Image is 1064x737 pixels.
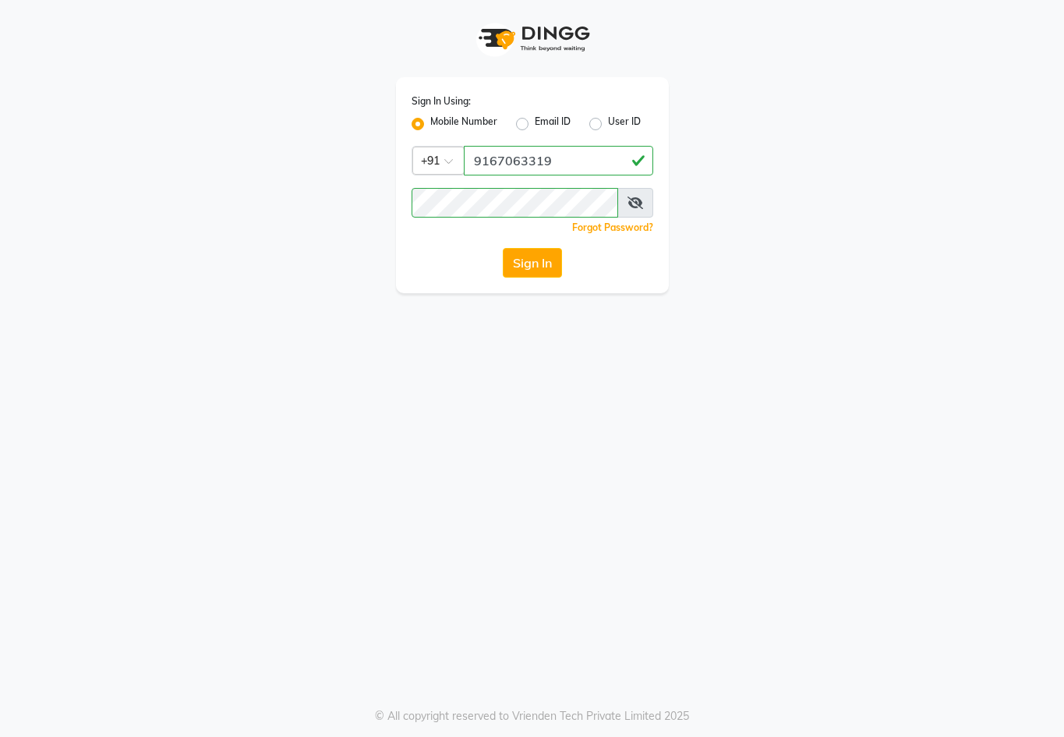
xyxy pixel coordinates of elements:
label: Sign In Using: [412,94,471,108]
button: Sign In [503,248,562,278]
input: Username [412,188,618,218]
label: Mobile Number [430,115,497,133]
img: logo1.svg [470,16,595,62]
label: User ID [608,115,641,133]
a: Forgot Password? [572,221,653,233]
input: Username [464,146,653,175]
label: Email ID [535,115,571,133]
